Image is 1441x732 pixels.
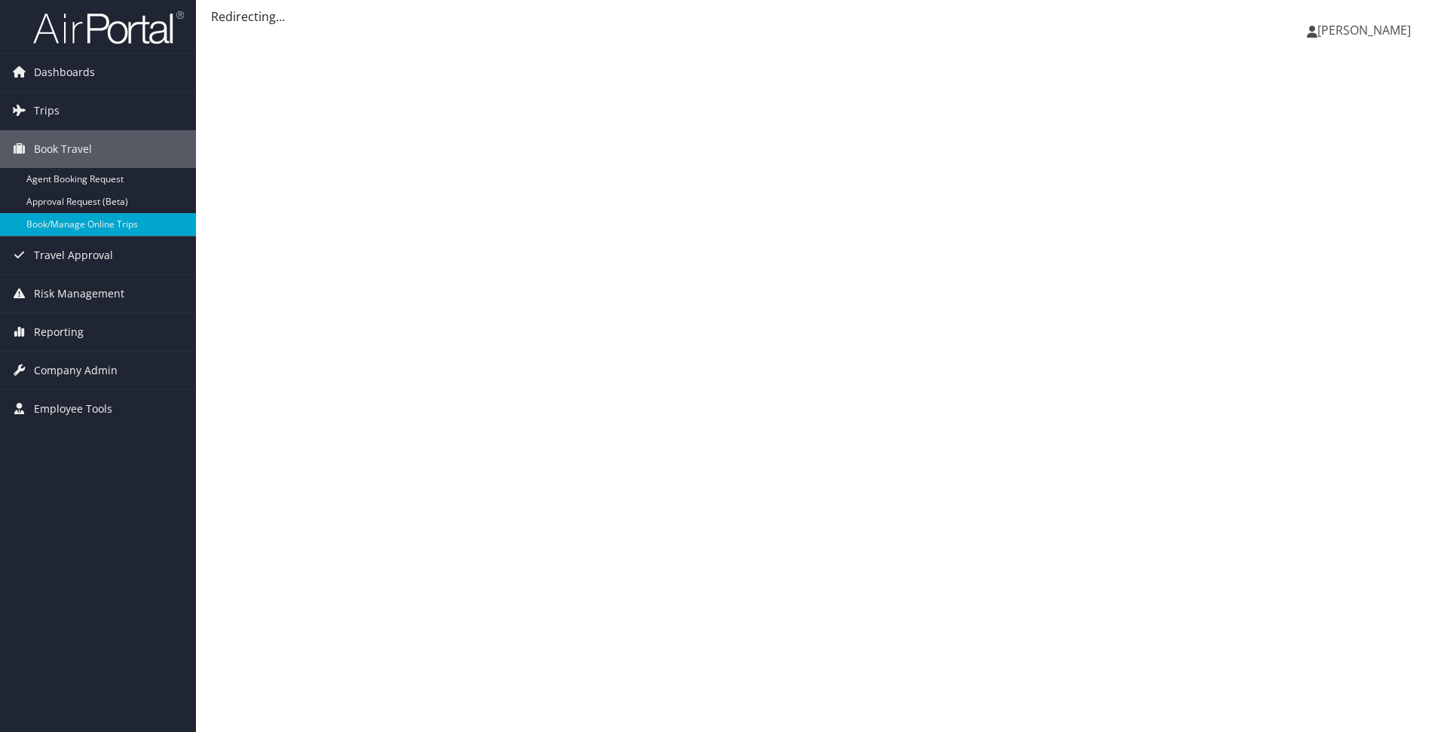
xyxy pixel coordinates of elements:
span: Trips [34,92,60,130]
div: Redirecting... [211,8,1426,26]
img: airportal-logo.png [33,10,184,45]
span: Book Travel [34,130,92,168]
span: [PERSON_NAME] [1317,22,1411,38]
a: [PERSON_NAME] [1307,8,1426,53]
span: Employee Tools [34,390,112,428]
span: Dashboards [34,53,95,91]
span: Travel Approval [34,236,113,274]
span: Reporting [34,313,84,351]
span: Company Admin [34,352,118,389]
span: Risk Management [34,275,124,313]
